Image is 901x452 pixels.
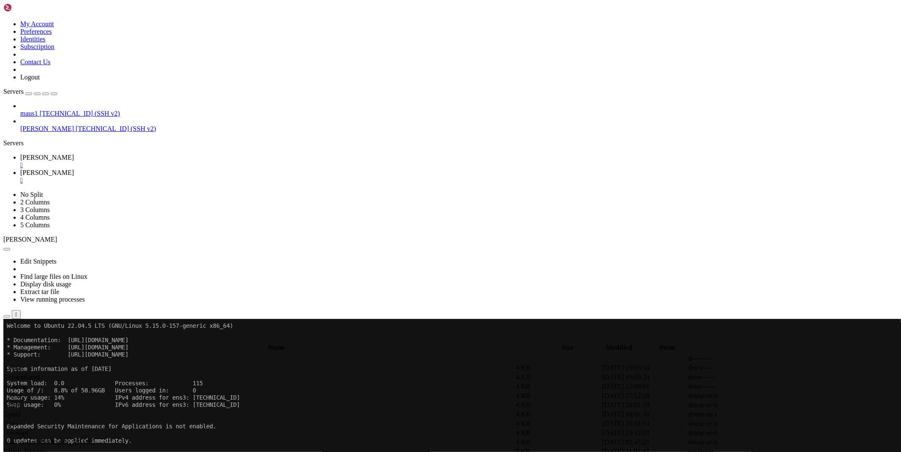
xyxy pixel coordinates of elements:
td: drwx------ [688,382,773,391]
div:  [15,311,17,318]
x-row: New release '24.04.3 LTS' available. [3,154,791,161]
li: maus1 [TECHNICAL_ID] (SSH v2) [20,102,898,117]
img: Shellngn [3,3,52,12]
span: .config [5,383,26,390]
a: Servers [3,88,57,95]
a: maus [20,169,898,184]
td: [DATE] 15:59:01 [602,382,687,391]
a: Identities [20,35,46,43]
x-row: Usage of /: 8.8% of 58.96GB Users logged in: 0 [3,68,791,75]
td: drwxr-xr-x [688,410,773,419]
span: bots [5,420,19,427]
span: .cache [5,364,24,371]
span:  [5,392,7,399]
td: [DATE] 16:01:50 [602,410,687,419]
td: d--------- [688,354,773,363]
td: [DATE] 17:52:29 [602,392,687,400]
span: .npm [5,401,21,408]
x-row: Run 'do-release-upgrade' to upgrade to it. [3,161,791,169]
td: [DATE] 20:51:54 [602,419,687,428]
td: drwxr-xr-x [688,392,773,400]
td: [DATE] 01:45:25 [602,438,687,447]
span: .pm2 [5,411,21,418]
a: Edit Snippets [20,258,57,265]
td: [DATE] 19:03:34 [602,364,687,372]
x-row: Swap usage: 0% IPv6 address for ens3: [TECHNICAL_ID] [3,82,791,90]
span: [PERSON_NAME] [20,169,74,176]
x-row: * Documentation: [URL][DOMAIN_NAME] [3,18,791,25]
x-row: * Management: [URL][DOMAIN_NAME] [3,25,791,32]
th: Perm.: activate to sort column ascending [652,343,684,352]
a: My Account [20,20,54,27]
a: maus [20,154,898,169]
span: [TECHNICAL_ID] (SSH v2) [40,110,120,117]
a: Contact Us [20,58,51,65]
td: drwx------ [688,364,773,372]
td: 4 KB [515,438,601,447]
th: Modified: activate to sort column ascending [587,343,651,352]
span:  [5,355,7,362]
span:  [5,438,7,446]
span:  [5,373,7,381]
td: 4 KB [515,373,601,381]
td: 4 KB [515,419,601,428]
span: .cloudflared [5,373,40,381]
x-row: 0 updates can be applied immediately. [3,118,791,125]
span: [PERSON_NAME] [3,236,57,243]
x-row: System information as of [DATE] [3,46,791,54]
span: [TECHNICAL_ID] (SSH v2) [76,125,156,132]
td: 4 KB [515,382,601,391]
a:  [20,161,898,169]
span: [PERSON_NAME] [20,154,74,161]
span:  [5,420,7,427]
td: drwx------ [688,373,773,381]
a: [PERSON_NAME] [TECHNICAL_ID] (SSH v2) [20,125,898,133]
span: .local [5,392,22,399]
x-row: Memory usage: 14% IPv4 address for ens3: [TECHNICAL_ID] [3,75,791,82]
a: Logout [20,74,40,81]
span:  [5,364,7,371]
a: Find large files on Linux [20,273,87,280]
x-row: Expanded Security Maintenance for Applications is not enabled. [3,104,791,111]
a: No Split [20,191,43,198]
th: Size: activate to sort column ascending [550,343,586,352]
th: Name: activate to sort column descending [4,343,549,352]
span:  [5,383,7,390]
span: 7761037702 [68,190,101,197]
x-row: Welcome to Ubuntu 22.04.5 LTS (GNU/Linux 5.15.0-157-generic x86_64) [3,3,791,11]
td: [DATE] 16:01:39 [602,401,687,409]
td: [DATE] 19:13:03 [602,429,687,437]
a: 5 Columns [20,221,50,229]
span: bybsapi [5,429,28,436]
div: (30, 26) [110,190,114,197]
x-row: 5 additional security updates can be applied with ESM Apps. [3,133,791,140]
span: maus1 [20,110,38,117]
a: maus1 [TECHNICAL_ID] (SSH v2) [20,110,898,117]
a: 3 Columns [20,206,50,213]
td: 4 KB [515,392,601,400]
x-row: System load: 0.0 Processes: 115 [3,61,791,68]
td: drwxr-xr-x [688,429,773,437]
a: 2 Columns [20,199,50,206]
span:  [5,401,7,408]
a: Display disk usage [20,280,71,288]
a:  [20,177,898,184]
span: Servers [3,88,24,95]
x-row: Last login: [DATE] from [TECHNICAL_ID] [3,183,791,190]
x-row: root@humaneguide:~# [3,190,791,197]
td: [DATE] 19:03:24 [602,373,687,381]
td: drwxr-xr-x [688,438,773,447]
td: 4 KB [515,401,601,409]
td: 4 KB [515,364,601,372]
span: [PERSON_NAME] [20,125,74,132]
td: drwxr-xr-x [688,401,773,409]
button:  [12,310,21,319]
td: drwxr-xr-x [688,419,773,428]
td: 4 KB [515,410,601,419]
span:  [5,429,7,436]
td: 4 KB [515,429,601,437]
a: 4 Columns [20,214,50,221]
span:  [5,411,7,418]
